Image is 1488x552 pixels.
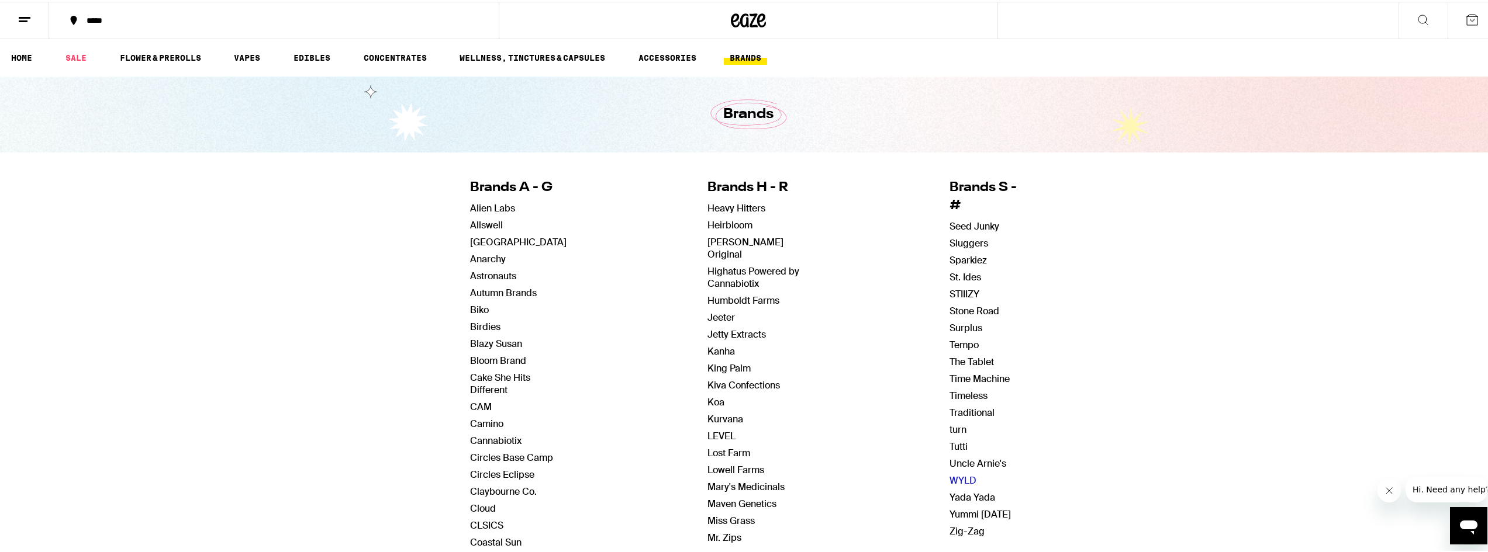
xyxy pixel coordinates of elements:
a: CONCENTRATES [358,49,433,63]
a: Jeeter [707,310,735,322]
a: St. Ides [950,269,981,282]
a: Highatus Powered by Cannabiotix [707,263,799,288]
a: Zig-Zag [950,523,985,536]
h4: Brands A - G [470,177,567,195]
a: VAPES [228,49,266,63]
a: Stone Road [950,303,999,315]
a: Tempo [950,337,979,349]
a: The Tablet [950,354,994,366]
a: FLOWER & PREROLLS [114,49,207,63]
a: Mary's Medicinals [707,479,785,491]
a: WELLNESS, TINCTURES & CAPSULES [454,49,611,63]
h1: Brands [723,103,774,123]
a: Time Machine [950,371,1010,383]
a: Allswell [470,217,503,230]
a: Maven Genetics [707,496,776,508]
a: Yummi [DATE] [950,506,1011,519]
a: Alien Labs [470,200,515,213]
a: CLSICS [470,518,503,530]
a: Timeless [950,388,988,400]
a: Kanha [707,343,735,356]
a: Cloud [470,501,496,513]
a: Birdies [470,319,500,331]
iframe: Button to launch messaging window [1450,505,1487,543]
a: LEVEL [707,428,736,440]
iframe: Message from company [1406,475,1487,501]
a: Anarchy [470,251,506,263]
a: Heavy Hitters [707,200,765,213]
a: Koa [707,394,724,407]
a: Kiva Confections [707,377,780,390]
span: Hi. Need any help? [7,8,84,18]
a: Humboldt Farms [707,293,779,305]
a: Circles Base Camp [470,450,553,462]
a: Uncle Arnie's [950,456,1006,468]
a: STIIIZY [950,286,979,298]
a: Claybourne Co. [470,484,537,496]
a: Miss Grass [707,513,755,525]
a: Seed Junky [950,218,999,231]
a: Tutti [950,439,968,451]
a: Biko [470,302,489,314]
a: WYLD [950,473,976,485]
a: turn [950,422,966,434]
a: BRANDS [724,49,767,63]
h4: Brands S - # [950,177,1027,213]
a: Circles Eclipse [470,467,534,479]
a: Cannabiotix [470,433,522,445]
a: Sluggers [950,235,988,248]
a: Lowell Farms [707,462,764,474]
a: Camino [470,416,503,428]
a: HOME [5,49,38,63]
a: Jetty Extracts [707,327,766,339]
a: Kurvana [707,411,743,423]
a: Lost Farm [707,445,750,457]
a: ACCESSORIES [633,49,702,63]
a: SALE [60,49,92,63]
a: Astronauts [470,268,516,280]
a: Cake She Hits Different [470,370,530,394]
a: [PERSON_NAME] Original [707,234,783,259]
a: Sparkiez [950,252,987,265]
a: Blazy Susan [470,336,522,348]
a: CAM [470,399,492,411]
a: Traditional [950,405,995,417]
a: Yada Yada [950,489,995,502]
a: Heirbloom [707,217,752,230]
h4: Brands H - R [707,177,809,195]
a: Autumn Brands [470,285,537,297]
iframe: Close message [1377,477,1401,501]
a: Surplus [950,320,982,332]
a: King Palm [707,360,751,373]
a: Bloom Brand [470,353,526,365]
a: Coastal Sun [470,534,522,547]
a: EDIBLES [288,49,336,63]
a: [GEOGRAPHIC_DATA] [470,234,567,247]
a: Mr. Zips [707,530,741,542]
